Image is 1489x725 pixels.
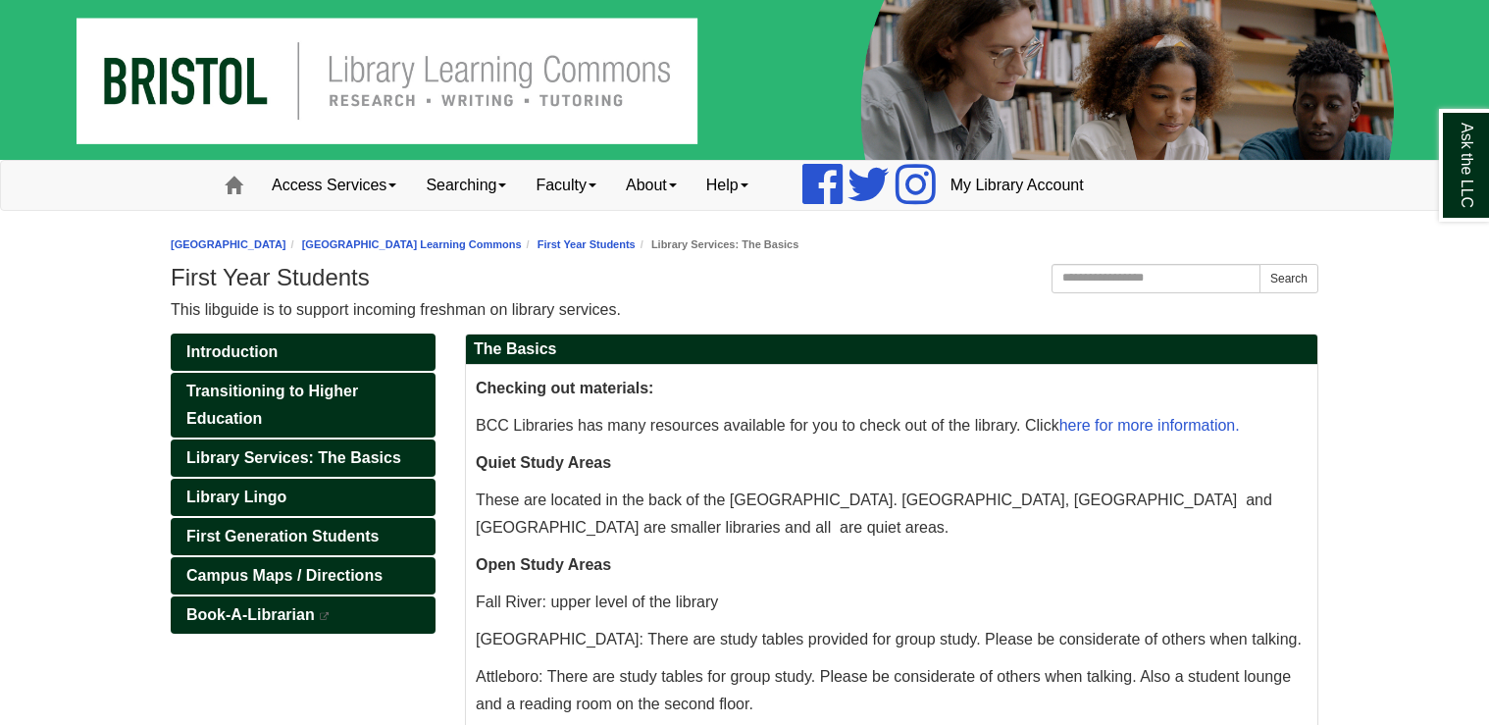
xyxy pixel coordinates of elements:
strong: Open Study Areas [476,556,611,573]
p: These are located in the back of the [GEOGRAPHIC_DATA]. [GEOGRAPHIC_DATA], [GEOGRAPHIC_DATA] and ... [476,487,1308,542]
p: Fall River: upper level of the library [476,589,1308,616]
span: Library Services: The Basics [186,449,401,466]
h2: The Basics [466,335,1317,365]
span: Introduction [186,343,278,360]
button: Search [1259,264,1318,293]
nav: breadcrumb [171,235,1318,254]
a: My Library Account [936,161,1099,210]
strong: Checking out materials: [476,380,653,396]
a: Searching [411,161,521,210]
strong: Quiet Study Areas [476,454,611,471]
a: About [611,161,692,210]
a: Transitioning to Higher Education [171,373,436,438]
h1: First Year Students [171,264,1318,291]
span: Campus Maps / Directions [186,567,383,584]
span: First Generation Students [186,528,379,544]
a: First Year Students [538,238,636,250]
a: Introduction [171,334,436,371]
li: Library Services: The Basics [636,235,799,254]
a: Library Services: The Basics [171,440,436,477]
p: BCC Libraries has many resources available for you to check out of the library. Click [476,412,1308,440]
a: Campus Maps / Directions [171,557,436,595]
span: This libguide is to support incoming freshman on library services. [171,301,621,318]
span: Library Lingo [186,489,286,505]
p: Attleboro: There are study tables for group study. Please be considerate of others when talking. ... [476,663,1308,718]
p: [GEOGRAPHIC_DATA]: There are study tables provided for group study. Please be considerate of othe... [476,626,1308,653]
a: [GEOGRAPHIC_DATA] Learning Commons [302,238,522,250]
a: First Generation Students [171,518,436,555]
a: Help [692,161,763,210]
a: Library Lingo [171,479,436,516]
i: This link opens in a new window [319,612,331,621]
span: Book-A-Librarian [186,606,315,623]
a: Faculty [521,161,611,210]
a: Access Services [257,161,411,210]
a: here for more information. [1059,417,1240,434]
a: [GEOGRAPHIC_DATA] [171,238,286,250]
div: Guide Pages [171,334,436,634]
span: Transitioning to Higher Education [186,383,358,427]
a: Book-A-Librarian [171,596,436,634]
